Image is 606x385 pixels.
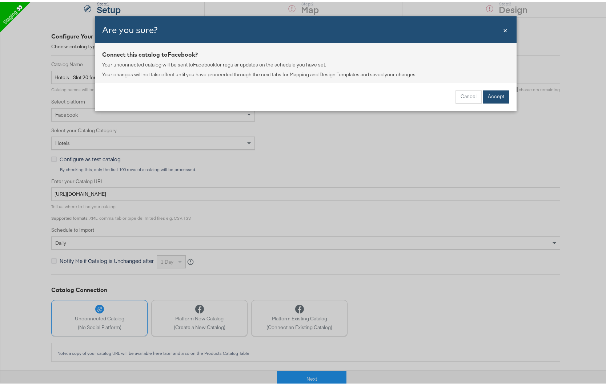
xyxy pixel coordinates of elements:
button: Cancel [455,89,482,102]
p: Your unconnected catalog will be sent to Facebook for regular updates on the schedule you have set. [102,60,509,66]
div: Connect this catalog to Facebook ? [102,49,509,57]
div: Close [503,23,507,33]
p: Your changes will not take effect until you have proceeded through the next tabs for Mapping and ... [102,69,509,76]
span: × [503,23,507,33]
div: Connected Warning [95,15,517,109]
button: Accept [483,89,509,102]
span: Are you sure? [102,23,157,33]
